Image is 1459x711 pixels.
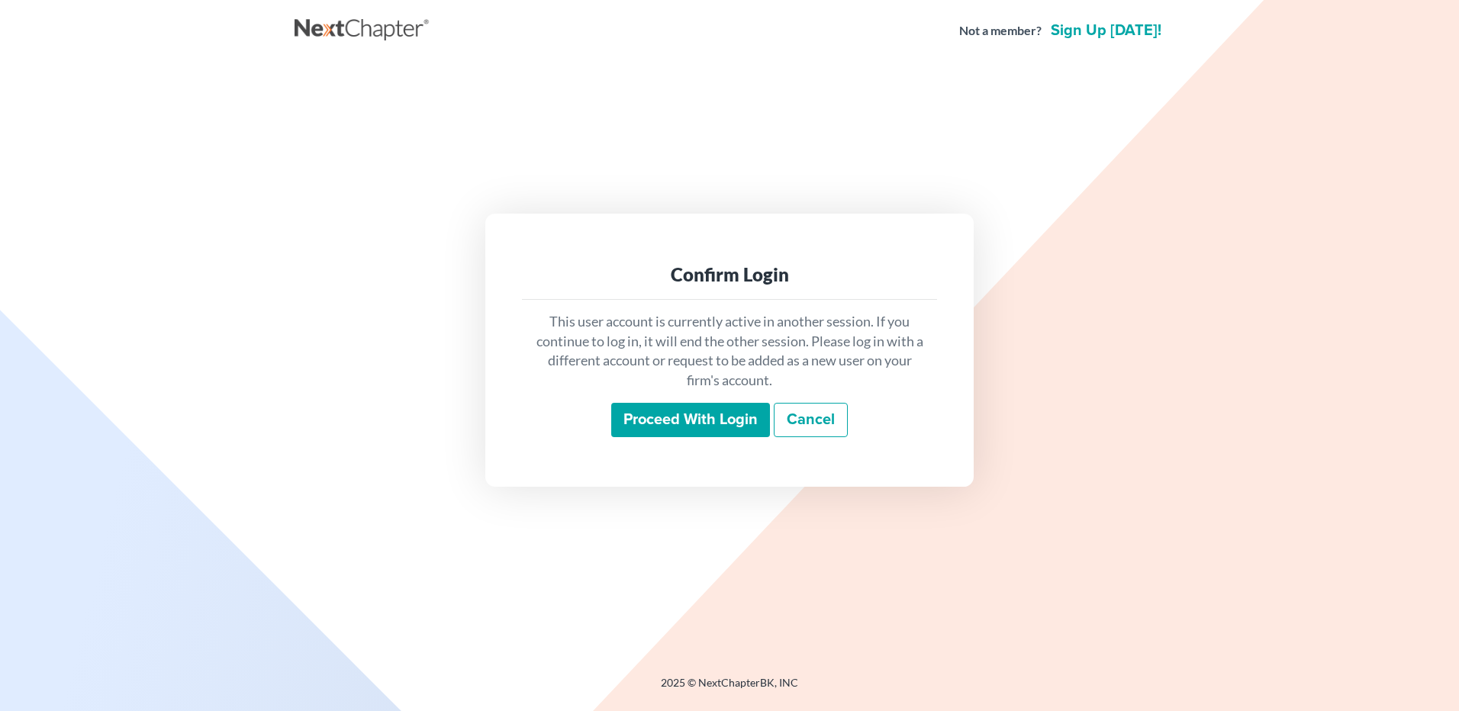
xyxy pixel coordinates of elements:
[295,675,1164,703] div: 2025 © NextChapterBK, INC
[959,22,1042,40] strong: Not a member?
[534,262,925,287] div: Confirm Login
[774,403,848,438] a: Cancel
[611,403,770,438] input: Proceed with login
[534,312,925,391] p: This user account is currently active in another session. If you continue to log in, it will end ...
[1048,23,1164,38] a: Sign up [DATE]!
